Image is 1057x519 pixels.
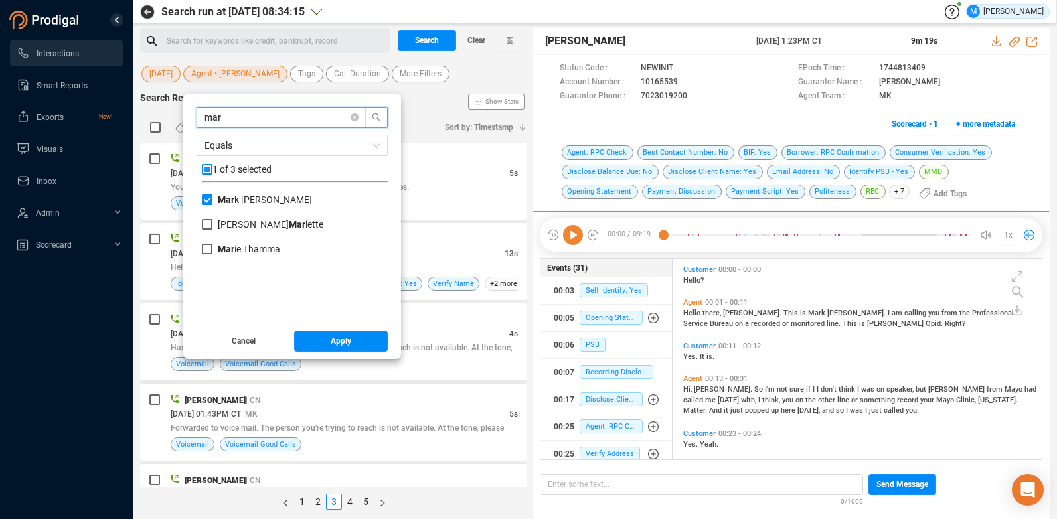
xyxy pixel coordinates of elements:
span: Identify PSB - Yes [176,277,235,290]
span: I [813,385,817,394]
span: Status Code : [560,62,634,76]
b: Mar [289,219,305,230]
span: your [920,396,936,404]
button: Show Stats [468,94,525,110]
span: Service [683,319,710,328]
span: REC [860,185,886,199]
span: I [758,396,762,404]
span: Payment Script: Yes [726,185,805,199]
span: [PERSON_NAME] [185,476,246,485]
span: called [683,396,705,404]
span: so [836,406,846,415]
a: Smart Reports [17,72,112,98]
span: It [700,352,706,361]
button: 00:07Recording Disclosure [540,359,672,386]
span: calling [904,309,928,317]
span: Best Contact Number: No [637,145,734,160]
span: I [857,385,861,394]
span: [PERSON_NAME] [928,385,987,394]
span: [PERSON_NAME]. [694,385,754,394]
button: Scorecard • 1 [884,113,945,135]
span: Send Message [876,474,928,495]
a: Interactions [17,40,112,66]
div: Open Intercom Messenger [1012,474,1044,506]
button: Cancel [197,331,291,352]
span: BIF: Yes [738,145,777,160]
span: [DATE] [149,66,173,82]
span: if [806,385,813,394]
span: Tags [298,66,315,82]
span: don't [821,385,839,394]
span: [PERSON_NAME] [185,396,246,405]
span: [DATE] 01:45PM CT [171,249,241,258]
span: Right? [945,319,965,328]
span: is [800,309,808,317]
button: Call Duration [326,66,389,82]
button: 00:25Verify Address [540,441,672,467]
span: Agent • [PERSON_NAME] [191,66,280,82]
span: Disclose Balance Due: No [562,165,659,179]
button: Add Tags [167,117,231,138]
button: 00:25Agent: RPC Check [540,413,672,440]
span: [PERSON_NAME]. [827,309,888,317]
a: 2 [311,494,325,509]
span: Exports [37,113,64,122]
span: I [888,309,892,317]
span: Mayo [1005,385,1024,394]
span: Cancel [232,331,256,352]
span: Smart Reports [37,81,88,90]
span: ie Thamma [218,244,280,254]
span: 4s [509,329,518,338]
li: 4 [342,494,358,510]
button: 1x [999,226,1017,244]
span: [DATE], [797,406,822,415]
span: | CN [246,476,261,485]
button: Tags [290,66,323,82]
div: [PERSON_NAME]| CN[DATE] 01:47PM CT| MK5sYou've reached the mobile phone of [PERSON_NAME] or Maste... [140,143,527,220]
span: Show Stats [485,22,519,181]
span: Self Identify: Yes [580,283,648,297]
span: Hello? You have still the wrong number. [171,263,311,272]
button: Sort by: Timestamp [437,117,527,138]
span: me [705,396,718,404]
span: Clinic, [956,396,978,404]
div: 00:03 [554,280,574,301]
span: This [843,319,859,328]
span: [PERSON_NAME]. [723,309,783,317]
span: Opening Statement [562,185,638,199]
button: 00:06PSB [540,332,672,358]
img: prodigal-logo [9,11,82,29]
span: 00:00 - 00:00 [716,265,764,274]
span: And [709,406,724,415]
span: Voicemail Good Calls [225,438,296,451]
li: Smart Reports [10,72,123,98]
a: Inbox [17,167,112,194]
span: search [366,113,387,122]
span: | CN [246,396,261,405]
div: [PERSON_NAME]| CN[DATE] 01:44PM CT| MK4sHas been forwarded to voice mail. The person you're tryin... [140,303,527,380]
span: 5s [509,409,518,419]
span: 1 of 3 selected [212,164,272,175]
span: Guarantor Phone : [560,90,634,104]
span: it [724,406,730,415]
span: Inbox [37,177,56,186]
span: PSB [580,338,606,352]
li: Interactions [10,40,123,66]
span: Recording Disclosure [580,365,653,379]
button: More Filters [392,66,449,82]
span: Customer [683,265,716,274]
span: Verify Name [433,277,474,290]
span: Search run at [DATE] 08:34:15 [161,4,305,20]
button: Add Tags [911,183,975,204]
span: Equals [204,135,380,155]
span: More Filters [400,66,442,82]
span: MK [879,90,892,104]
button: 00:17Disclose Client Name: Yes [540,386,672,413]
span: M [970,5,977,18]
span: think [839,385,857,394]
div: [PERSON_NAME]| CN[DATE] 01:43PM CT| MK5sForwarded to voice mail. The person you're trying to reac... [140,384,527,461]
span: I [865,406,869,415]
span: with, [741,396,758,404]
div: [PERSON_NAME]| LL[DATE] 01:45PM CT| MK13sHello? You have still the wrong number.Identify PSB - Ye... [140,223,527,300]
span: I [817,385,821,394]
